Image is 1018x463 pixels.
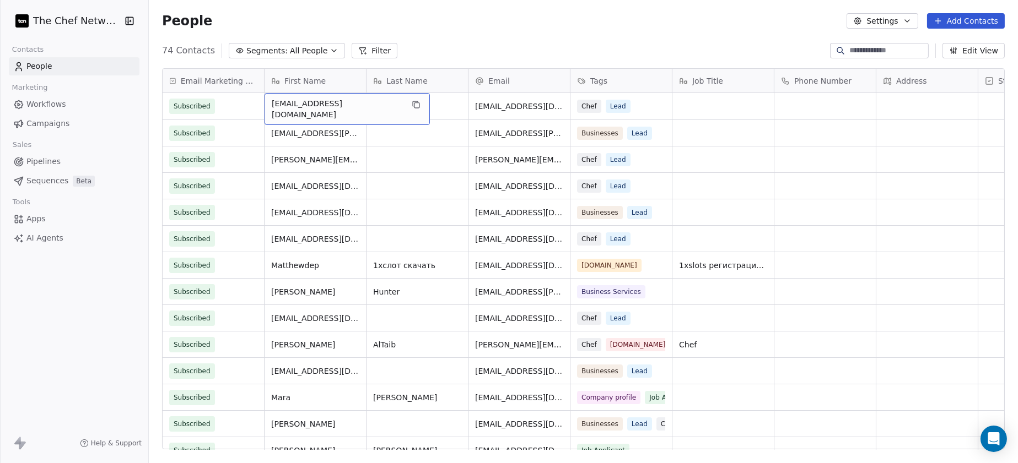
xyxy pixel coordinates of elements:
span: Matthewdep [271,260,359,271]
button: Settings [847,13,918,29]
div: First Name [265,69,366,92]
div: Phone Number [774,69,876,92]
span: [EMAIL_ADDRESS][DOMAIN_NAME] [271,313,359,324]
span: Subscribed [174,181,211,192]
span: Subscribed [174,207,211,218]
span: [EMAIL_ADDRESS][DOMAIN_NAME] [475,233,563,244]
span: 74 Contacts [162,44,215,57]
span: [EMAIL_ADDRESS][DOMAIN_NAME] [271,366,359,377]
span: Subscribed [174,445,211,456]
span: Sales [8,137,36,153]
span: First Name [284,75,326,86]
span: Tools [8,194,35,210]
span: Address [896,75,927,86]
button: Filter [352,43,397,58]
span: All People [290,45,327,57]
span: Subscribed [174,128,211,139]
span: Lead [606,100,631,113]
span: [EMAIL_ADDRESS][DOMAIN_NAME] [475,101,563,112]
span: Pipelines [26,156,61,167]
span: Chef [577,100,601,113]
span: Job Applicant [577,444,629,457]
div: Tags [570,69,672,92]
a: AI Agents [9,229,139,247]
span: Email Marketing Consent [181,75,257,86]
span: [PERSON_NAME] [271,418,359,429]
span: Tags [590,75,607,86]
span: People [162,13,212,29]
span: Businesses [577,206,623,219]
button: Add Contacts [927,13,1005,29]
a: SequencesBeta [9,172,139,190]
span: Last Name [386,75,428,86]
span: People [26,61,52,72]
span: [EMAIL_ADDRESS][PERSON_NAME][DOMAIN_NAME] [271,128,359,139]
span: Phone Number [794,75,852,86]
span: [EMAIL_ADDRESS][DOMAIN_NAME] [475,260,563,271]
span: [EMAIL_ADDRESS][DOMAIN_NAME] [271,207,359,218]
span: Job Applicant [645,391,697,404]
span: Job Title [692,75,723,86]
span: [EMAIL_ADDRESS][DOMAIN_NAME] [475,366,563,377]
span: Subscribed [174,392,211,403]
div: Job Title [672,69,774,92]
span: Lead [606,312,631,325]
span: [PERSON_NAME] [271,445,359,456]
button: The Chef Network [13,12,117,30]
span: Lead [606,153,631,166]
span: [PERSON_NAME][EMAIL_ADDRESS][DOMAIN_NAME] [475,154,563,165]
div: Open Intercom Messenger [981,426,1007,452]
span: [PERSON_NAME][EMAIL_ADDRESS][DOMAIN_NAME] [475,339,563,350]
span: Business Services [577,285,645,298]
span: [PERSON_NAME] [373,445,461,456]
span: Subscribed [174,233,211,244]
div: Address [876,69,978,92]
span: Lead [606,179,631,193]
span: Chef [577,338,601,351]
span: Lead [627,127,652,140]
a: People [9,57,139,75]
span: Segments: [246,45,288,57]
span: [PERSON_NAME] [271,339,359,350]
span: [EMAIL_ADDRESS][DOMAIN_NAME] [475,313,563,324]
span: Company profile [577,391,640,404]
span: [EMAIL_ADDRESS][DOMAIN_NAME] [475,392,563,403]
span: Lead [627,364,652,378]
span: Apps [26,213,46,225]
span: [DOMAIN_NAME] [606,338,670,351]
span: [PERSON_NAME] [373,392,461,403]
button: Edit View [942,43,1005,58]
span: Subscribed [174,286,211,297]
span: [EMAIL_ADDRESS][PERSON_NAME][DOMAIN_NAME] [475,128,563,139]
a: Workflows [9,95,139,113]
span: Subscribed [174,101,211,112]
span: [EMAIL_ADDRESS][DOMAIN_NAME] [475,445,563,456]
span: [PERSON_NAME] [271,286,359,297]
span: 1хслот скачать [373,260,461,271]
span: Subscribed [174,313,211,324]
span: Lead [627,417,652,431]
span: [EMAIL_ADDRESS][DOMAIN_NAME] [475,181,563,192]
span: Chef [656,417,681,431]
span: AlTaib [373,339,461,350]
span: Email [488,75,510,86]
span: [EMAIL_ADDRESS][DOMAIN_NAME] [271,233,359,244]
span: [EMAIL_ADDRESS][DOMAIN_NAME] [475,418,563,429]
div: Email [468,69,570,92]
span: The Chef Network [33,14,121,28]
span: Lead [627,206,652,219]
span: Chef [577,312,601,325]
span: Chef [679,339,767,350]
img: 474584105_122107189682724606_8841237860839550609_n.jpg [15,14,29,28]
span: Marketing [7,79,52,96]
span: Contacts [7,41,49,58]
span: Campaigns [26,118,69,129]
span: Mara [271,392,359,403]
a: Help & Support [80,439,142,448]
span: Subscribed [174,418,211,429]
a: Pipelines [9,152,139,171]
span: Subscribed [174,339,211,350]
span: Subscribed [174,366,211,377]
span: Chef [577,232,601,246]
span: [DOMAIN_NAME] [577,259,642,272]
